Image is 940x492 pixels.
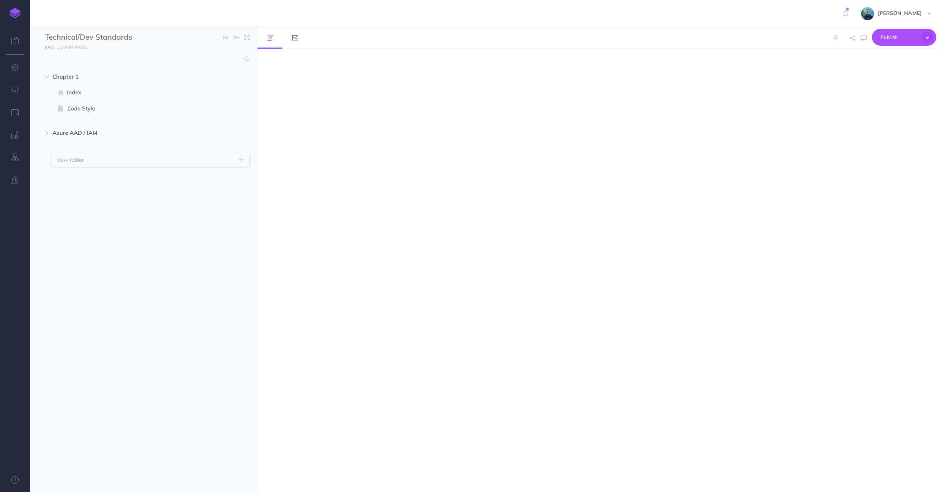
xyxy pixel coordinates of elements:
span: Publish [881,31,918,43]
span: [PERSON_NAME] [874,10,925,16]
span: Azure AAD / IAM [52,128,203,137]
a: [URL][DOMAIN_NAME] [30,43,95,51]
span: Code Style [67,104,212,113]
img: 7a05d0099e4b0ca8a59ceac40a1918d2.jpg [861,7,874,20]
button: New folder [51,152,250,168]
p: New folder [57,156,84,164]
button: Publish [872,29,936,46]
input: Search [45,52,240,66]
small: [URL][DOMAIN_NAME] [45,45,88,50]
span: Index [67,88,212,97]
input: Documentation Name [45,32,133,43]
img: logo-mark.svg [9,8,21,18]
span: Chapter 1 [52,72,203,81]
